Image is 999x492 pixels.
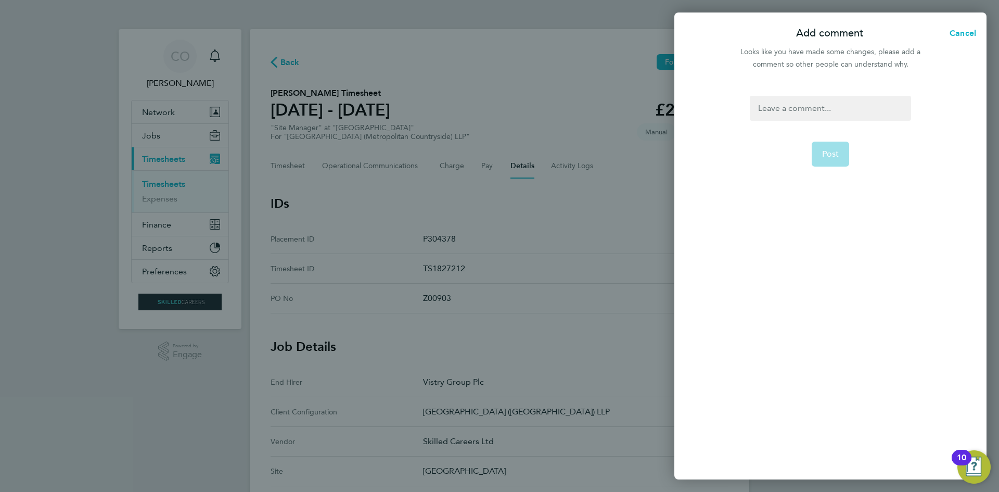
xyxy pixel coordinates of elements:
[735,46,926,71] div: Looks like you have made some changes, please add a comment so other people can understand why.
[957,458,966,471] div: 10
[946,28,976,38] span: Cancel
[796,26,863,41] p: Add comment
[933,23,987,44] button: Cancel
[957,450,991,484] button: Open Resource Center, 10 new notifications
